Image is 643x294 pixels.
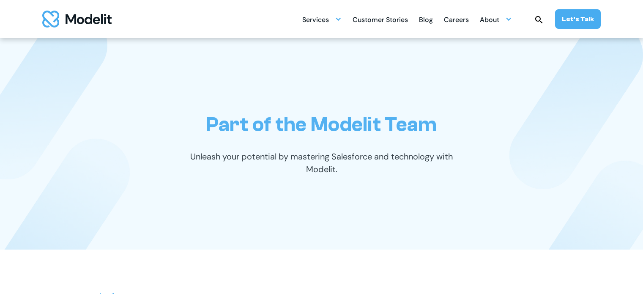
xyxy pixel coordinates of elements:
img: modelit logo [42,11,112,27]
div: Careers [444,12,469,29]
div: Services [302,11,342,27]
div: Blog [419,12,433,29]
div: Customer Stories [353,12,408,29]
a: Careers [444,11,469,27]
h1: Part of the Modelit Team [206,113,437,137]
div: Let’s Talk [562,14,594,24]
p: Unleash your potential by mastering Salesforce and technology with Modelit. [176,150,468,176]
a: Let’s Talk [555,9,601,29]
div: About [480,12,499,29]
div: About [480,11,512,27]
a: home [42,11,112,27]
a: Customer Stories [353,11,408,27]
div: Services [302,12,329,29]
a: Blog [419,11,433,27]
